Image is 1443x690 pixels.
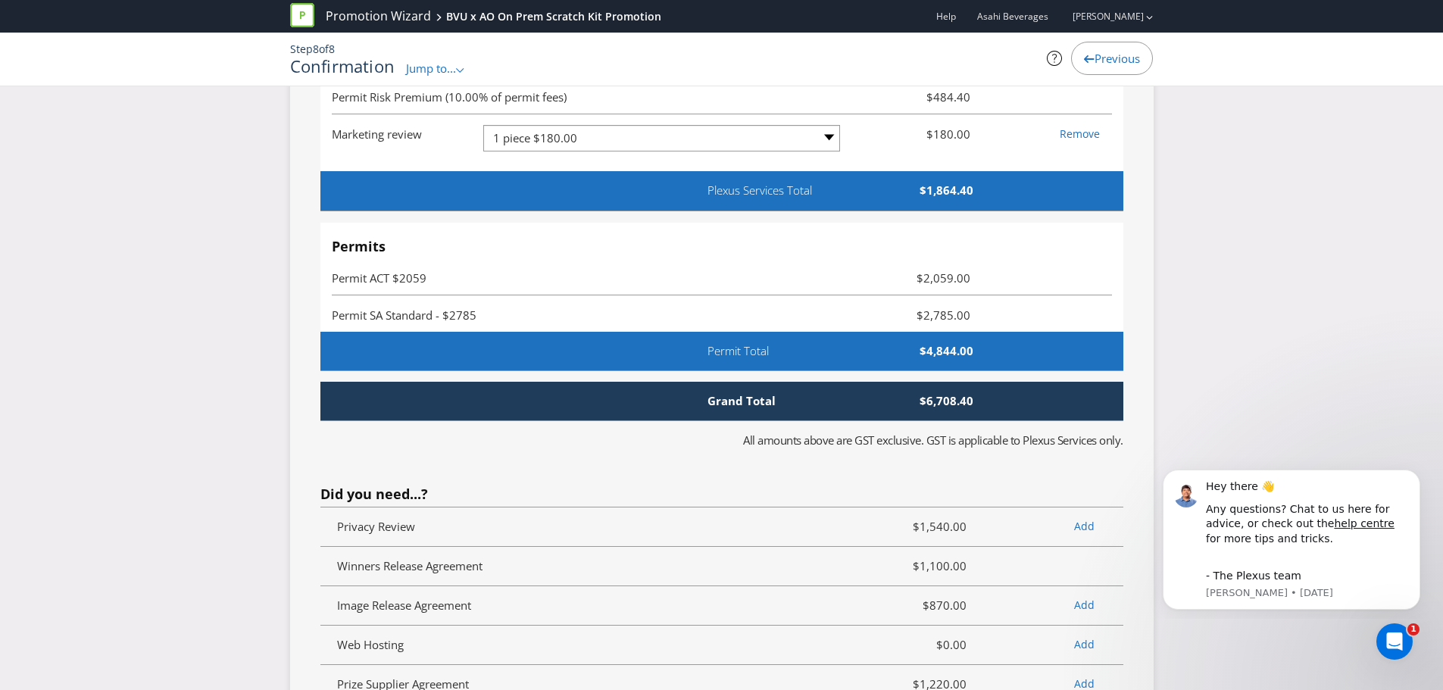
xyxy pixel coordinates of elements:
[1407,623,1420,635] span: 1
[696,183,870,198] span: Plexus Services Total
[1140,456,1443,619] iframe: Intercom notifications message
[851,269,982,287] span: $2,059.00
[743,432,1123,448] span: All amounts above are GST exclusive. GST is applicable to Plexus Services only.
[313,42,319,56] span: 8
[290,42,313,56] span: Step
[850,635,978,654] span: $0.00
[1095,51,1140,66] span: Previous
[851,306,982,324] span: $2,785.00
[850,596,978,614] span: $870.00
[446,9,661,24] div: BVU x AO On Prem Scratch Kit Promotion
[812,393,985,409] span: $6,708.40
[337,519,415,534] span: Privacy Review
[1057,10,1144,23] a: [PERSON_NAME]
[337,558,483,573] span: Winners Release Agreement
[850,517,978,535] span: $1,540.00
[332,308,476,323] span: Permit SA Standard - $2785
[850,557,978,575] span: $1,100.00
[332,126,422,142] span: Marketing review
[1074,637,1095,651] a: Add
[1376,623,1413,660] iframe: Intercom live chat
[936,10,956,23] a: Help
[332,270,426,286] span: Permit ACT $2059
[337,598,471,613] span: Image Release Agreement
[319,42,329,56] span: of
[696,393,811,409] span: Grand Total
[812,343,985,359] span: $4,844.00
[696,343,811,359] span: Permit Total
[1074,519,1095,533] a: Add
[977,10,1048,23] span: Asahi Beverages
[1060,126,1100,141] a: Remove
[406,61,456,76] span: Jump to...
[1074,598,1095,612] a: Add
[870,183,985,198] span: $1,864.40
[851,125,982,143] span: $180.00
[326,8,431,25] a: Promotion Wizard
[290,57,395,75] h1: Confirmation
[332,239,1112,254] h4: Permits
[337,637,404,652] span: Web Hosting
[329,42,335,56] span: 8
[320,487,1123,502] h4: Did you need...?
